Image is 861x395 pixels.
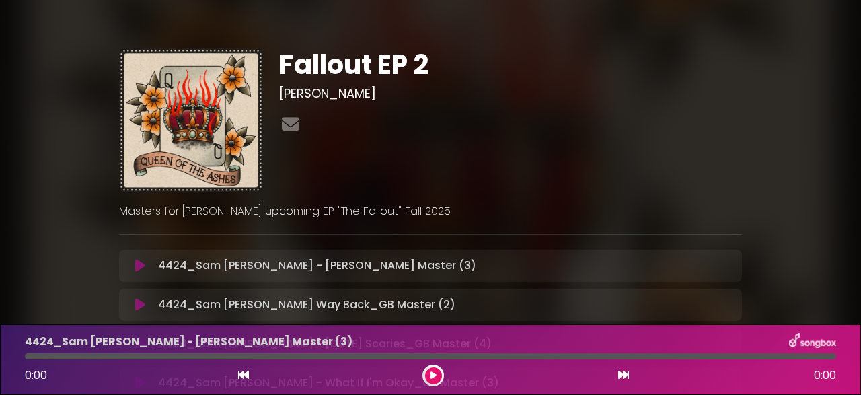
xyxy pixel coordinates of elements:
span: 0:00 [25,367,47,383]
img: songbox-logo-white.png [789,333,836,351]
img: OvOre2hRH6ErsROzQC3Q [119,48,263,192]
p: Masters for [PERSON_NAME] upcoming EP "The Fallout" Fall 2025 [119,203,742,219]
h1: Fallout EP 2 [279,48,743,81]
p: 4424_Sam [PERSON_NAME] Way Back_GB Master (2) [158,297,455,313]
p: 4424_Sam [PERSON_NAME] - [PERSON_NAME] Master (3) [25,334,352,350]
h3: [PERSON_NAME] [279,86,743,101]
p: 4424_Sam [PERSON_NAME] - [PERSON_NAME] Master (3) [158,258,476,274]
span: 0:00 [814,367,836,384]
